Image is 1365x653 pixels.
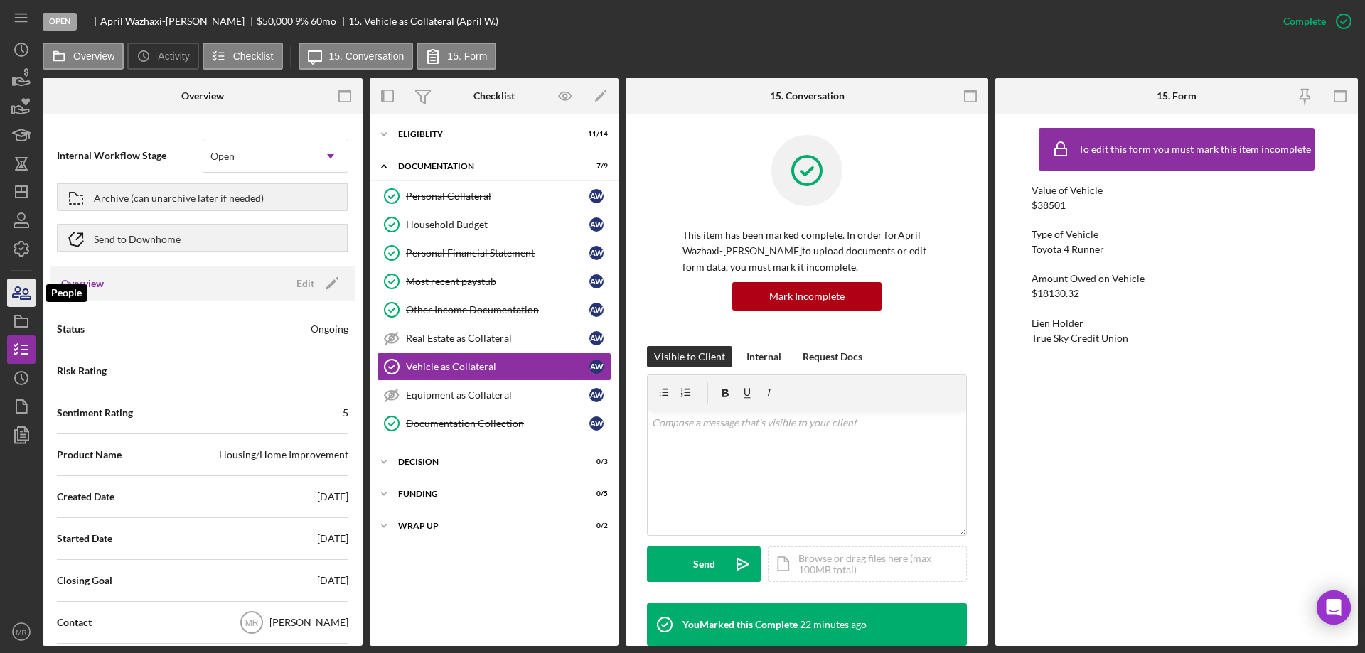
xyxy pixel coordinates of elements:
label: Checklist [233,50,274,62]
button: Request Docs [796,346,869,367]
div: Other Income Documentation [406,304,589,315]
div: A W [589,274,604,288]
div: 15. Form [1157,90,1197,102]
span: Closing Goal [57,573,112,588]
button: Checklist [203,43,283,70]
div: Value of Vehicle [1032,185,1322,196]
a: Most recent paystubAW [377,267,611,296]
button: Archive (can unarchive later if needed) [57,183,348,211]
div: Household Budget [406,219,589,230]
div: Open Intercom Messenger [1317,590,1351,625]
div: $38501 [1032,200,1066,211]
span: Risk Rating [57,364,107,378]
div: Funding [398,490,572,498]
a: Personal CollateralAW [377,182,611,210]
div: Checklist [473,90,515,102]
div: Ongoing [311,322,348,336]
button: Internal [739,346,788,367]
span: Sentiment Rating [57,406,133,420]
div: Vehicle as Collateral [406,361,589,372]
button: Complete [1269,7,1358,36]
div: True Sky Credit Union [1032,333,1128,344]
div: Documentation Collection [406,418,589,429]
div: Archive (can unarchive later if needed) [94,184,264,210]
p: This item has been marked complete. In order for April Wazhaxi-[PERSON_NAME] to upload documents ... [682,227,931,275]
a: Vehicle as CollateralAW [377,352,611,381]
button: Visible to Client [647,346,732,367]
div: Wrap up [398,522,572,530]
div: Lien Holder [1032,318,1322,329]
div: Documentation [398,162,572,171]
div: [DATE] [317,490,348,504]
button: Send to Downhome [57,224,348,252]
span: Started Date [57,531,112,546]
div: Amount Owed on Vehicle [1032,273,1322,284]
span: Status [57,322,85,336]
div: Internal [746,346,781,367]
div: 5 [343,406,348,420]
div: Open [43,13,77,31]
div: Housing/Home Improvement [219,448,348,462]
div: Overview [181,90,224,102]
button: Overview [43,43,124,70]
label: Overview [73,50,114,62]
div: Toyota 4 Runner [1032,244,1104,255]
a: Equipment as CollateralAW [377,381,611,409]
div: 11 / 14 [582,130,608,139]
span: Product Name [57,448,122,462]
div: Send [693,546,715,582]
time: 2025-10-08 13:34 [800,619,867,630]
label: 15. Form [447,50,487,62]
button: Send [647,546,761,582]
div: 7 / 9 [582,162,608,171]
div: Decision [398,458,572,466]
span: Contact [57,615,92,630]
div: Complete [1283,7,1326,36]
span: $50,000 [257,15,293,27]
button: Edit [288,273,344,294]
div: Edit [296,273,314,294]
div: Equipment as Collateral [406,389,589,401]
div: A W [589,189,604,203]
div: 60 mo [311,16,336,27]
div: 9 % [295,16,309,27]
div: [PERSON_NAME] [269,615,348,630]
div: Request Docs [803,346,862,367]
div: April Wazhaxi-[PERSON_NAME] [100,16,257,27]
div: A W [589,360,604,374]
div: 15. Vehicle as Collateral (April W.) [348,16,498,27]
label: 15. Conversation [329,50,405,62]
label: Activity [158,50,189,62]
div: To edit this form you must mark this item incomplete [1078,144,1311,155]
div: 0 / 3 [582,458,608,466]
text: MR [245,618,259,628]
h3: Overview [61,276,104,291]
button: Activity [127,43,198,70]
div: [DATE] [317,531,348,546]
div: Real Estate as Collateral [406,333,589,344]
div: 15. Conversation [770,90,845,102]
span: Internal Workflow Stage [57,149,203,163]
a: Personal Financial StatementAW [377,239,611,267]
div: Mark Incomplete [769,282,845,311]
div: Open [210,151,235,162]
div: Send to Downhome [94,225,181,251]
div: A W [589,416,604,431]
div: Visible to Client [654,346,725,367]
div: Type of Vehicle [1032,229,1322,240]
div: Eligiblity [398,130,572,139]
div: 0 / 2 [582,522,608,530]
div: A W [589,331,604,345]
span: Created Date [57,490,114,504]
div: You Marked this Complete [682,619,798,630]
a: Documentation CollectionAW [377,409,611,438]
div: A W [589,388,604,402]
div: Personal Collateral [406,190,589,202]
a: Real Estate as CollateralAW [377,324,611,352]
button: 15. Form [417,43,496,70]
button: Mark Incomplete [732,282,882,311]
a: Other Income DocumentationAW [377,296,611,324]
div: [DATE] [317,573,348,588]
div: $18130.32 [1032,288,1079,299]
button: MR [7,617,36,646]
